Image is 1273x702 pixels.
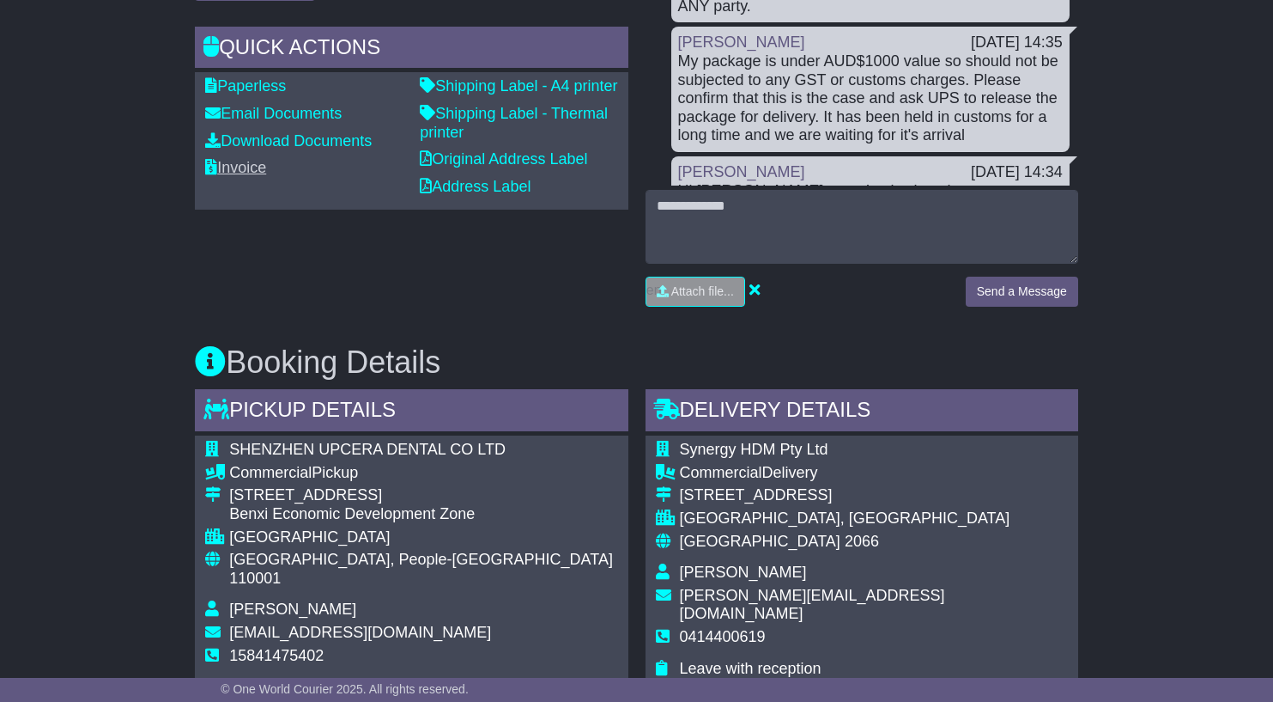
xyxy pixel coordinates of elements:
div: My package is under AUD$1000 value so should not be subjected to any GST or customs charges. Plea... [678,52,1063,145]
a: Shipping Label - A4 printer [420,77,617,95]
div: [DATE] 14:34 [971,163,1063,182]
span: Leave with reception [680,660,821,677]
a: Email Documents [205,105,342,122]
span: [PERSON_NAME] [229,601,356,618]
div: Delivery Details [646,389,1078,436]
div: [DATE] 14:35 [971,34,1063,52]
div: Pickup [229,464,617,483]
div: [STREET_ADDRESS] [229,486,617,505]
a: Paperless [205,77,286,95]
a: Address Label [420,178,530,195]
h3: Booking Details [195,345,1078,380]
span: Commercial [229,464,312,481]
span: Commercial [680,464,762,481]
span: © One World Courier 2025. All rights reserved. [221,682,469,696]
a: Shipping Label - Thermal printer [420,105,608,141]
div: Pickup Details [195,389,627,436]
button: Send a Message [966,277,1078,307]
div: Quick Actions [195,27,627,73]
div: [GEOGRAPHIC_DATA] [229,528,617,547]
div: Hi [PERSON_NAME], may I ask what charges are outstanding? Import freight charges have already bee... [678,182,1063,256]
span: [EMAIL_ADDRESS][DOMAIN_NAME] [229,624,491,641]
span: 0414400619 [680,628,766,645]
a: [PERSON_NAME] [678,34,805,51]
div: Delivery [680,464,1068,483]
a: Download Documents [205,132,372,150]
span: [GEOGRAPHIC_DATA] [680,533,840,550]
span: 2066 [845,533,879,550]
span: [GEOGRAPHIC_DATA], People-[GEOGRAPHIC_DATA] [229,551,613,568]
span: [PERSON_NAME][EMAIL_ADDRESS][DOMAIN_NAME] [680,587,945,623]
span: [PERSON_NAME] [680,564,807,581]
a: [PERSON_NAME] [678,163,805,180]
span: SHENZHEN UPCERA DENTAL CO LTD [229,441,506,458]
div: Benxi Economic Development Zone [229,505,617,524]
span: 110001 [229,570,281,587]
div: [GEOGRAPHIC_DATA], [GEOGRAPHIC_DATA] [680,510,1068,528]
a: Original Address Label [420,150,587,168]
div: [STREET_ADDRESS] [680,486,1068,505]
span: Synergy HDM Pty Ltd [680,441,828,458]
span: 15841475402 [229,647,324,664]
a: Invoice [205,159,266,176]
